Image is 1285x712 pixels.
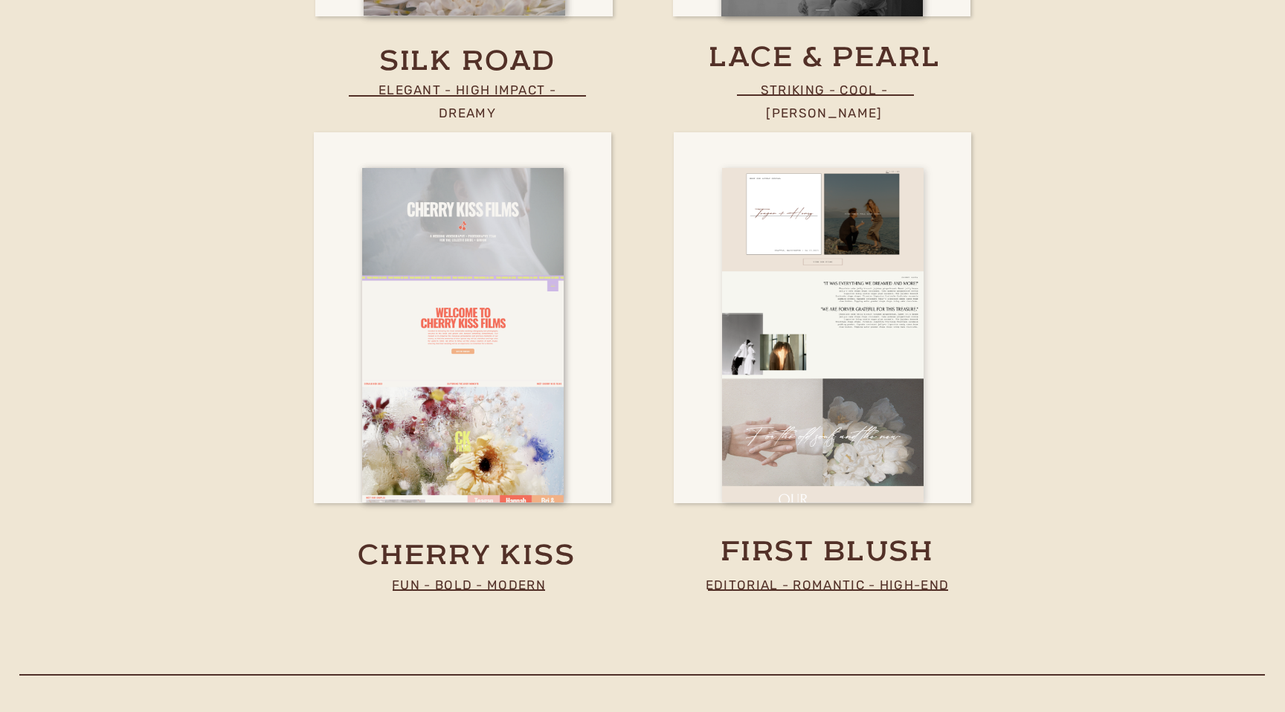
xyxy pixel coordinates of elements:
p: striking - COOL - [PERSON_NAME] [705,79,944,100]
p: Editorial - Romantic - high-end [689,574,965,595]
h2: Designed to [288,135,657,187]
h2: Built to perform [288,103,657,135]
a: silk road [350,44,584,80]
a: cherry kiss [350,538,584,575]
a: first blush [710,534,944,563]
p: elegant - high impact - dreamy [348,79,587,100]
a: lace & pearl [674,40,976,69]
p: Fun - Bold - Modern [350,574,588,595]
h2: stand out [275,182,670,254]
